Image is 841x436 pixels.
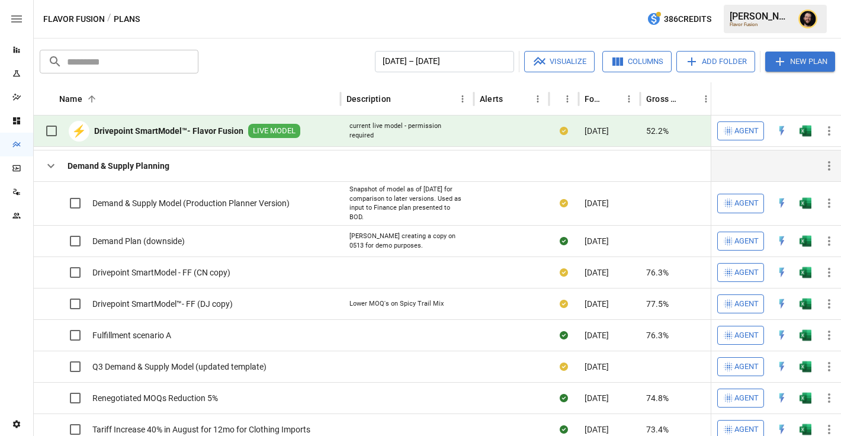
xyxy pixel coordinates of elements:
[776,424,788,435] img: quick-edit-flash.b8aec18c.svg
[800,361,811,373] div: Open in Excel
[579,382,640,413] div: [DATE]
[776,235,788,247] div: Open in Quick Edit
[730,11,791,22] div: [PERSON_NAME]
[776,197,788,209] img: quick-edit-flash.b8aec18c.svg
[646,298,669,310] span: 77.5%
[717,121,764,140] button: Agent
[579,181,640,225] div: [DATE]
[676,51,755,72] button: Add Folder
[776,392,788,404] div: Open in Quick Edit
[92,424,310,435] span: Tariff Increase 40% in August for 12mo for Clothing Imports
[560,197,568,209] div: Your plan has changes in Excel that are not reflected in the Drivepoint Data Warehouse, select "S...
[560,329,568,341] div: Sync complete
[800,392,811,404] img: g5qfjXmAAAAABJRU5ErkJggg==
[800,235,811,247] img: g5qfjXmAAAAABJRU5ErkJggg==
[602,51,672,72] button: Columns
[734,392,759,405] span: Agent
[524,51,595,72] button: Visualize
[480,94,503,104] div: Alerts
[642,8,716,30] button: 386Credits
[107,12,111,27] div: /
[776,298,788,310] div: Open in Quick Edit
[800,197,811,209] img: g5qfjXmAAAAABJRU5ErkJggg==
[579,116,640,147] div: [DATE]
[776,267,788,278] img: quick-edit-flash.b8aec18c.svg
[800,125,811,137] img: g5qfjXmAAAAABJRU5ErkJggg==
[776,197,788,209] div: Open in Quick Edit
[349,299,444,309] div: Lower MOQ's on Spicy Trail Mix
[698,91,714,107] button: Gross Margin column menu
[621,91,637,107] button: Forecast start column menu
[776,361,788,373] img: quick-edit-flash.b8aec18c.svg
[800,424,811,435] div: Open in Excel
[92,235,185,247] span: Demand Plan (downside)
[560,267,568,278] div: Your plan has changes in Excel that are not reflected in the Drivepoint Data Warehouse, select "S...
[579,319,640,351] div: [DATE]
[646,94,680,104] div: Gross Margin
[59,94,82,104] div: Name
[776,235,788,247] img: quick-edit-flash.b8aec18c.svg
[560,125,568,137] div: Your plan has changes in Excel that are not reflected in the Drivepoint Data Warehouse, select "S...
[800,267,811,278] div: Open in Excel
[776,361,788,373] div: Open in Quick Edit
[800,424,811,435] img: g5qfjXmAAAAABJRU5ErkJggg==
[800,329,811,341] img: g5qfjXmAAAAABJRU5ErkJggg==
[776,298,788,310] img: quick-edit-flash.b8aec18c.svg
[92,329,171,341] span: Fulfillment scenario A
[734,235,759,248] span: Agent
[791,2,824,36] button: Ciaran Nugent
[800,329,811,341] div: Open in Excel
[92,298,233,310] span: Drivepoint SmartModel™- FF (DJ copy)
[646,125,669,137] span: 52.2%
[646,267,669,278] span: 76.3%
[717,294,764,313] button: Agent
[560,298,568,310] div: Your plan has changes in Excel that are not reflected in the Drivepoint Data Warehouse, select "S...
[734,266,759,280] span: Agent
[529,91,546,107] button: Alerts column menu
[84,91,100,107] button: Sort
[550,91,566,107] button: Sort
[604,91,621,107] button: Sort
[776,392,788,404] img: quick-edit-flash.b8aec18c.svg
[392,91,409,107] button: Sort
[579,351,640,382] div: [DATE]
[730,22,791,27] div: Flavor Fusion
[800,235,811,247] div: Open in Excel
[734,360,759,374] span: Agent
[646,329,669,341] span: 76.3%
[800,197,811,209] div: Open in Excel
[734,124,759,138] span: Agent
[68,160,169,172] b: Demand & Supply Planning
[717,194,764,213] button: Agent
[776,329,788,341] img: quick-edit-flash.b8aec18c.svg
[800,392,811,404] div: Open in Excel
[375,51,514,72] button: [DATE] – [DATE]
[646,392,669,404] span: 74.8%
[560,235,568,247] div: Sync complete
[717,263,764,282] button: Agent
[776,267,788,278] div: Open in Quick Edit
[560,361,568,373] div: Your plan has changes in Excel that are not reflected in the Drivepoint Data Warehouse, select "S...
[349,185,465,222] div: Snapshot of model as of [DATE] for comparison to later versions. Used as input to Finance plan pr...
[717,389,764,408] button: Agent
[824,91,841,107] button: Sort
[349,121,465,140] div: current live model - permission required
[800,361,811,373] img: g5qfjXmAAAAABJRU5ErkJggg==
[349,232,465,250] div: [PERSON_NAME] creating a copy on 0513 for demo purposes.
[734,297,759,311] span: Agent
[560,392,568,404] div: Sync complete
[559,91,576,107] button: Status column menu
[734,197,759,210] span: Agent
[560,424,568,435] div: Sync complete
[585,94,603,104] div: Forecast start
[579,288,640,319] div: [DATE]
[734,329,759,342] span: Agent
[776,424,788,435] div: Open in Quick Edit
[717,326,764,345] button: Agent
[800,298,811,310] div: Open in Excel
[92,197,290,209] span: Demand & Supply Model (Production Planner Version)
[798,9,817,28] div: Ciaran Nugent
[69,121,89,142] div: ⚡
[94,125,243,137] b: Drivepoint SmartModel™- Flavor Fusion
[248,126,300,137] span: LIVE MODEL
